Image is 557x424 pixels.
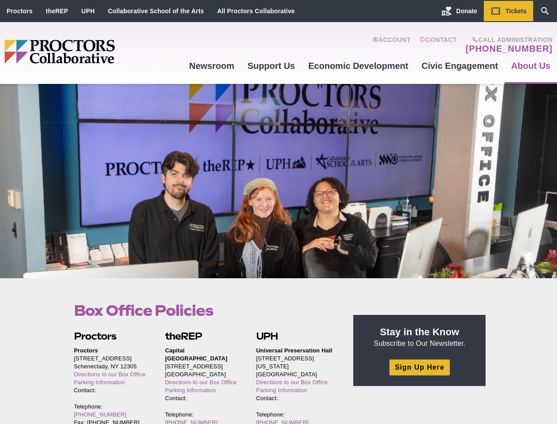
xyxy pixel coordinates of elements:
[7,8,33,15] a: Proctors
[256,329,333,343] h2: UPH
[256,347,333,402] p: [STREET_ADDRESS][US_STATE] [GEOGRAPHIC_DATA] Contact:
[74,347,98,354] strong: Proctors
[217,8,295,15] a: All Proctors Collaborative
[456,8,477,15] span: Donate
[165,379,236,386] a: Directions to our Box Office
[165,329,242,343] h2: theREP
[415,54,505,78] a: Civic Engagement
[108,8,204,15] a: Collaborative School of the Arts
[505,8,527,15] span: Tickets
[74,302,333,319] h1: Box Office Policies
[74,371,146,378] a: Directions to our Box Office
[256,347,333,354] strong: Universal Preservation Hall
[302,54,415,78] a: Economic Development
[505,54,557,78] a: About Us
[463,36,553,43] span: Call Administration
[165,347,242,402] p: [STREET_ADDRESS] [GEOGRAPHIC_DATA] Contact:
[419,36,457,54] a: Contact
[256,379,328,386] a: Directions to our Box Office
[183,54,241,78] a: Newsroom
[466,43,553,54] a: [PHONE_NUMBER]
[74,329,151,343] h2: Proctors
[389,360,449,375] a: Sign Up Here
[364,326,475,348] p: Subscribe to Our Newsletter.
[74,379,125,386] a: Parking Information
[241,54,302,78] a: Support Us
[82,8,95,15] a: UPH
[484,1,533,21] a: Tickets
[74,347,151,394] p: [STREET_ADDRESS] Schenectady, NY 12305 Contact:
[533,1,557,21] a: Search
[380,326,460,337] strong: Stay in the Know
[372,36,411,54] a: Account
[74,411,127,418] a: [PHONE_NUMBER]
[4,40,183,64] img: Proctors logo
[256,387,307,394] a: Parking Information
[165,387,216,394] a: Parking Information
[435,1,484,21] a: Donate
[165,347,228,362] strong: Capital [GEOGRAPHIC_DATA]
[46,8,68,15] a: theREP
